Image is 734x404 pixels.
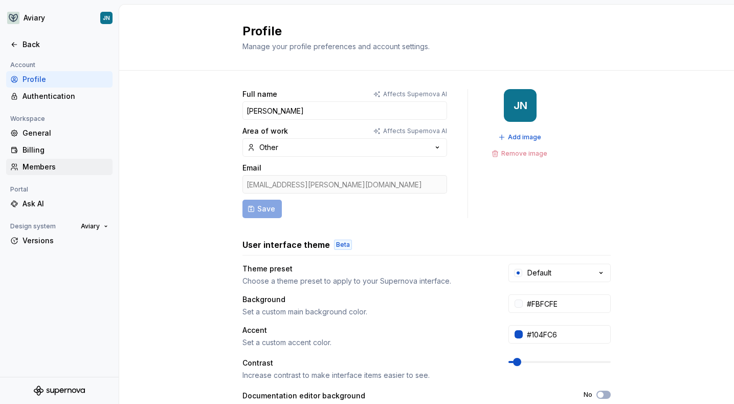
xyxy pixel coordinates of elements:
p: Affects Supernova AI [383,90,447,98]
div: JN [514,101,527,110]
img: 256e2c79-9abd-4d59-8978-03feab5a3943.png [7,12,19,24]
div: Other [259,142,278,153]
span: Add image [508,133,541,141]
label: Email [242,163,261,173]
div: Ask AI [23,199,108,209]
a: Versions [6,232,113,249]
div: Increase contrast to make interface items easier to see. [242,370,490,380]
div: Back [23,39,108,50]
button: AviaryJN [2,7,117,29]
label: Area of work [242,126,288,136]
a: Members [6,159,113,175]
div: Default [527,268,551,278]
div: Portal [6,183,32,196]
label: Full name [242,89,277,99]
a: Back [6,36,113,53]
a: Profile [6,71,113,88]
div: Account [6,59,39,71]
p: Affects Supernova AI [383,127,447,135]
div: Profile [23,74,108,84]
h3: User interface theme [242,239,330,251]
button: Add image [495,130,546,144]
div: Aviary [24,13,45,23]
div: JN [103,14,110,22]
a: Authentication [6,88,113,104]
div: Choose a theme preset to apply to your Supernova interface. [242,276,490,286]
svg: Supernova Logo [34,386,85,396]
div: Background [242,294,490,305]
a: General [6,125,113,141]
div: Beta [334,240,352,250]
span: Manage your profile preferences and account settings. [242,42,430,51]
div: Set a custom main background color. [242,307,490,317]
a: Billing [6,142,113,158]
div: General [23,128,108,138]
div: Contrast [242,358,490,368]
input: #104FC6 [523,325,611,344]
div: Billing [23,145,108,155]
label: No [584,391,592,399]
div: Accent [242,325,490,335]
a: Ask AI [6,196,113,212]
div: Authentication [23,91,108,101]
div: Members [23,162,108,172]
div: Set a custom accent color. [242,337,490,348]
input: #FFFFFF [523,294,611,313]
div: Documentation editor background [242,391,565,401]
div: Design system [6,220,60,232]
div: Theme preset [242,264,490,274]
div: Workspace [6,113,49,125]
div: Versions [23,236,108,246]
h2: Profile [242,23,598,39]
span: Aviary [81,222,100,230]
button: Default [508,264,611,282]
